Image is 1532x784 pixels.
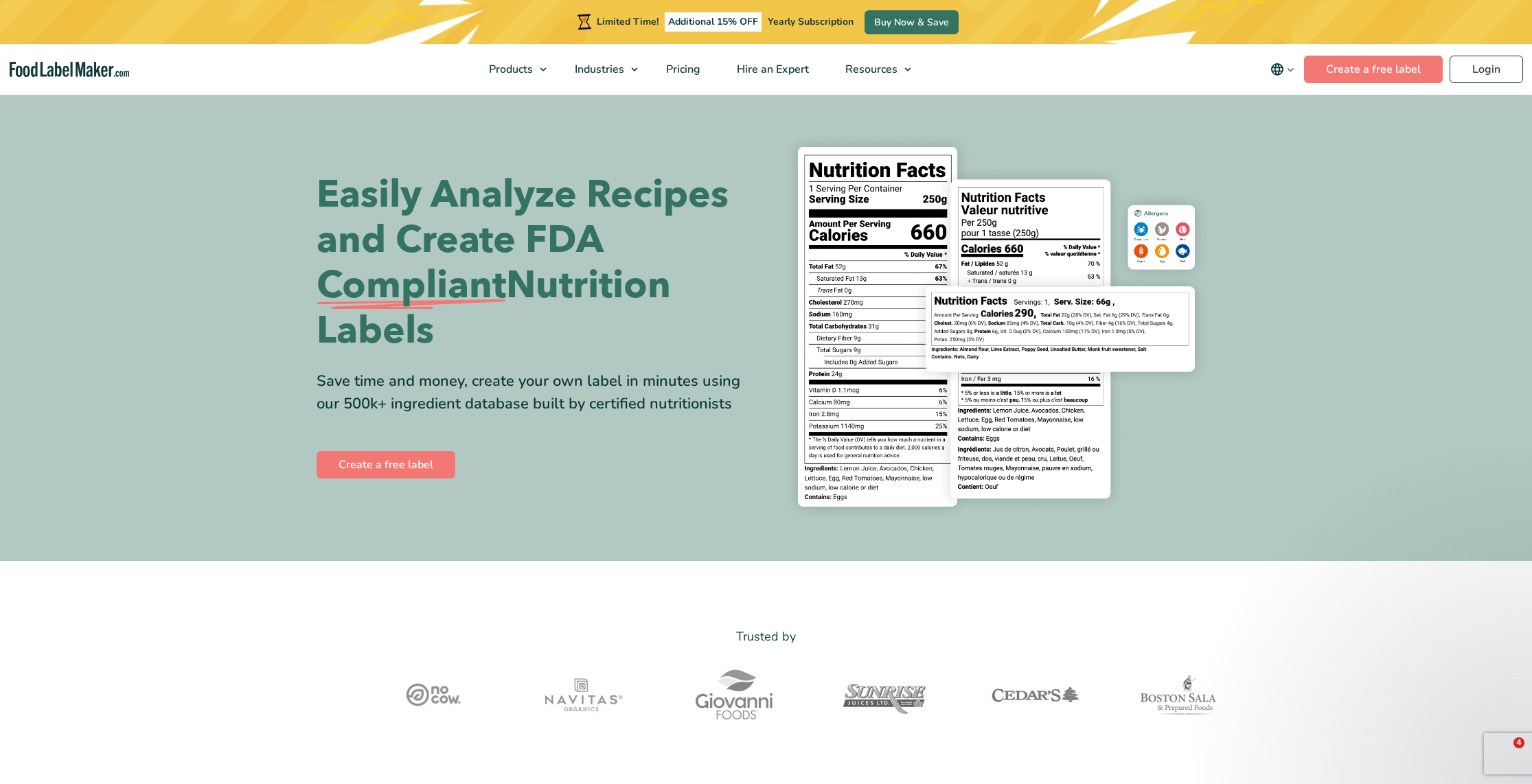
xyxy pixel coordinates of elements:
[865,10,959,34] a: Buy Now & Save
[471,44,553,95] a: Products
[665,12,762,32] span: Additional 15% OFF
[768,15,854,28] span: Yearly Subscription
[317,263,506,308] span: Compliant
[1513,737,1524,748] span: 4
[317,451,455,479] a: Create a free label
[317,172,756,354] h1: Easily Analyze Recipes and Create FDA Nutrition Labels
[485,62,534,77] span: Products
[317,627,1216,647] p: Trusted by
[597,15,659,28] span: Limited Time!
[827,44,918,95] a: Resources
[571,62,626,77] span: Industries
[719,44,824,95] a: Hire an Expert
[648,44,716,95] a: Pricing
[841,62,899,77] span: Resources
[557,44,645,95] a: Industries
[1304,56,1443,83] a: Create a free label
[317,370,756,415] div: Save time and money, create your own label in minutes using our 500k+ ingredient database built b...
[1450,56,1523,83] a: Login
[662,62,702,77] span: Pricing
[733,62,810,77] span: Hire an Expert
[1485,737,1518,770] iframe: Intercom live chat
